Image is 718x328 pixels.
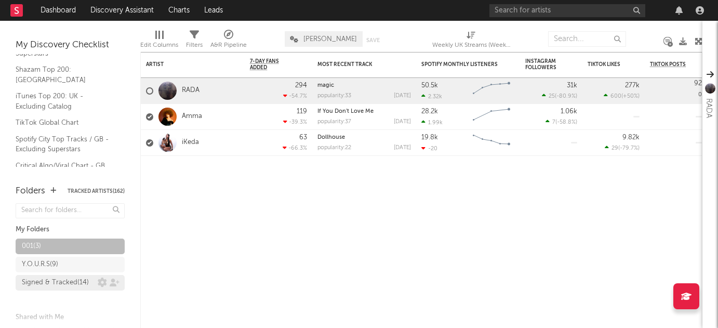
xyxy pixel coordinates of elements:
a: Signed & Tracked(14) [16,275,125,291]
div: ( ) [546,119,577,125]
div: My Discovery Checklist [16,39,125,51]
button: Tracked Artists(162) [68,189,125,194]
a: If You Don't Love Me [317,109,374,114]
div: 1.06k [561,108,577,115]
a: iTunes Top 200: UK - Excluding Catalog [16,90,114,112]
span: 600 [610,94,621,99]
a: RADA [182,86,200,95]
div: Artist [146,61,224,68]
a: Amma [182,112,202,121]
button: Save [366,37,380,43]
div: 9.82k [622,134,640,141]
div: Folders [16,185,45,198]
div: RADA [702,98,715,118]
div: ( ) [542,93,577,99]
div: Edit Columns [140,26,178,56]
a: Shazam Top 200: [GEOGRAPHIC_DATA] [16,64,114,85]
span: 29 [611,146,618,151]
div: Shared with Me [16,311,125,324]
svg: Chart title [468,130,515,156]
div: Y.O.U.R.S ( 9 ) [22,258,58,271]
div: [DATE] [394,145,411,151]
input: Search for folders... [16,203,125,218]
a: Critical Algo/Viral Chart - GB [16,160,114,172]
a: Y.O.U.R.S(9) [16,257,125,272]
input: Search for artists [489,4,645,17]
input: Search... [548,31,626,47]
div: Instagram Followers [525,58,562,71]
span: 25 [549,94,555,99]
div: ( ) [605,145,640,151]
div: 92 [694,80,702,87]
div: Edit Columns [140,39,178,51]
div: My Folders [16,224,125,236]
div: ( ) [604,93,640,99]
div: 277k [625,82,640,89]
div: popularity: 33 [317,93,351,99]
div: TikTok Likes [588,61,624,68]
div: [DATE] [394,119,411,125]
div: 294 [295,82,307,89]
div: 50.5k [421,82,438,89]
div: 1.99k [421,119,443,126]
a: 001(3) [16,239,125,254]
div: magic [317,83,411,88]
div: [DATE] [394,93,411,99]
div: A&R Pipeline [210,39,247,51]
div: 31k [567,82,577,89]
div: Spotify Monthly Listeners [421,61,499,68]
div: -66.3 % [283,145,307,151]
span: -80.9 % [556,94,576,99]
a: magic [317,83,334,88]
a: TikTok Global Chart [16,117,114,128]
div: -39.3 % [283,119,307,125]
div: popularity: 22 [317,145,351,151]
div: Filters [186,39,203,51]
span: -58.8 % [557,120,576,125]
span: TikTok Posts [650,61,686,68]
div: 2.32k [421,93,442,100]
div: 001 ( 3 ) [22,240,41,253]
div: Filters [186,26,203,56]
span: 7-Day Fans Added [250,58,291,71]
div: 19.8k [421,134,438,141]
div: A&R Pipeline [210,26,247,56]
span: +50 % [623,94,638,99]
div: 28.2k [421,108,438,115]
span: [PERSON_NAME] [303,36,357,43]
div: popularity: 37 [317,119,351,125]
a: Spotify City Top Tracks / GB - Excluding Superstars [16,134,114,155]
div: 119 [297,108,307,115]
div: Weekly UK Streams (Weekly UK Streams) [432,39,510,51]
svg: Chart title [468,78,515,104]
div: -54.7 % [283,93,307,99]
div: Most Recent Track [317,61,395,68]
div: Signed & Tracked ( 14 ) [22,277,89,289]
div: 63 [299,134,307,141]
span: 7 [552,120,555,125]
div: Weekly UK Streams (Weekly UK Streams) [432,26,510,56]
div: -20 [421,145,437,152]
svg: Chart title [468,104,515,130]
div: 0 [650,78,702,103]
div: Dollhouse [317,135,411,140]
a: Dollhouse [317,135,345,140]
span: -79.7 % [620,146,638,151]
a: iKeda [182,138,199,147]
div: If You Don't Love Me [317,109,411,114]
